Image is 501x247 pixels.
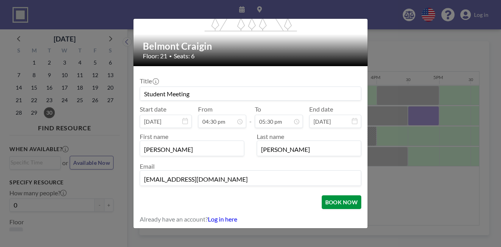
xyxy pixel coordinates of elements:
input: Guest reservation [140,87,361,100]
label: To [255,105,261,113]
label: Email [140,162,155,170]
span: Seats: 6 [174,52,195,60]
a: Log in here [208,215,237,223]
span: - [249,108,252,125]
span: Already have an account? [140,215,208,223]
label: First name [140,133,168,140]
label: Start date [140,105,166,113]
button: BOOK NOW [322,195,361,209]
label: From [198,105,213,113]
label: Title [140,77,158,85]
input: First name [140,142,244,156]
h2: Belmont Craigin [143,40,359,52]
input: Last name [257,142,361,156]
label: End date [309,105,333,113]
label: Last name [257,133,284,140]
span: • [169,53,172,59]
input: Email [140,172,361,186]
span: Floor: 21 [143,52,167,60]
